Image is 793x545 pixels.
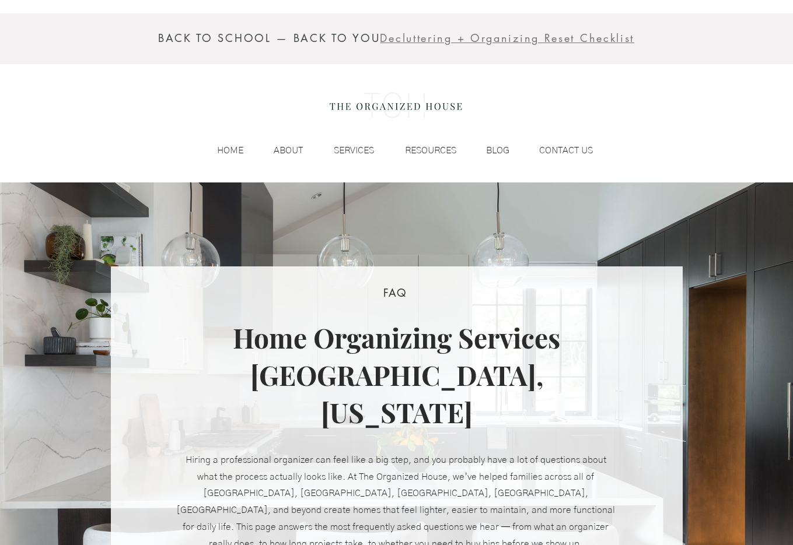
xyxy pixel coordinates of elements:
[328,142,380,159] p: SERVICES
[480,142,515,159] p: BLOG
[380,34,634,44] a: Decluttering + Organizing Reset Checklist
[380,31,634,45] span: Decluttering + Organizing Reset Checklist
[462,142,515,159] a: BLOG
[383,286,407,300] span: FAQ
[515,142,599,159] a: CONTACT US
[233,319,560,431] span: Home Organizing Services [GEOGRAPHIC_DATA], [US_STATE]
[193,142,249,159] a: HOME
[211,142,249,159] p: HOME
[380,142,462,159] a: RESOURCES
[158,31,380,45] span: BACK TO SCHOOL — BACK TO YOU
[309,142,380,159] a: SERVICES
[193,142,599,159] nav: Site
[324,82,467,129] img: the organized house
[533,142,599,159] p: CONTACT US
[399,142,462,159] p: RESOURCES
[268,142,309,159] p: ABOUT
[249,142,309,159] a: ABOUT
